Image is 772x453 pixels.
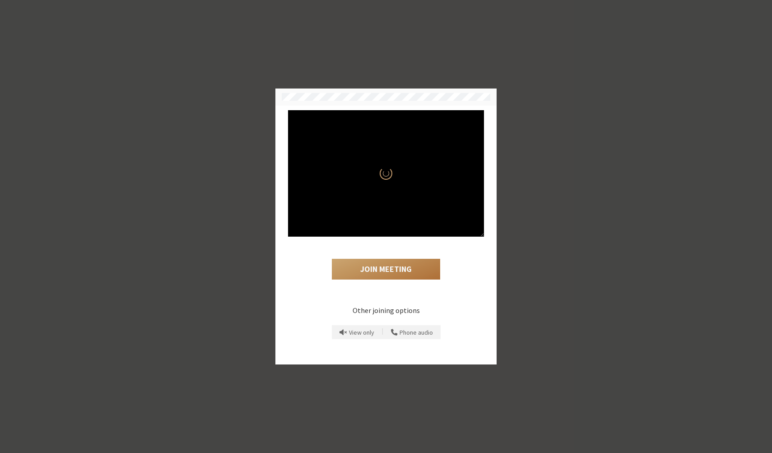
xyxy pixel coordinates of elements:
p: Other joining options [288,305,484,316]
span: View only [349,329,374,336]
button: Join Meeting [332,259,440,280]
span: | [382,327,383,338]
button: Use your phone for mic and speaker while you view the meeting on this device. [388,325,436,340]
span: Phone audio [400,329,433,336]
button: Prevent echo when there is already an active mic and speaker in the room. [336,325,377,340]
